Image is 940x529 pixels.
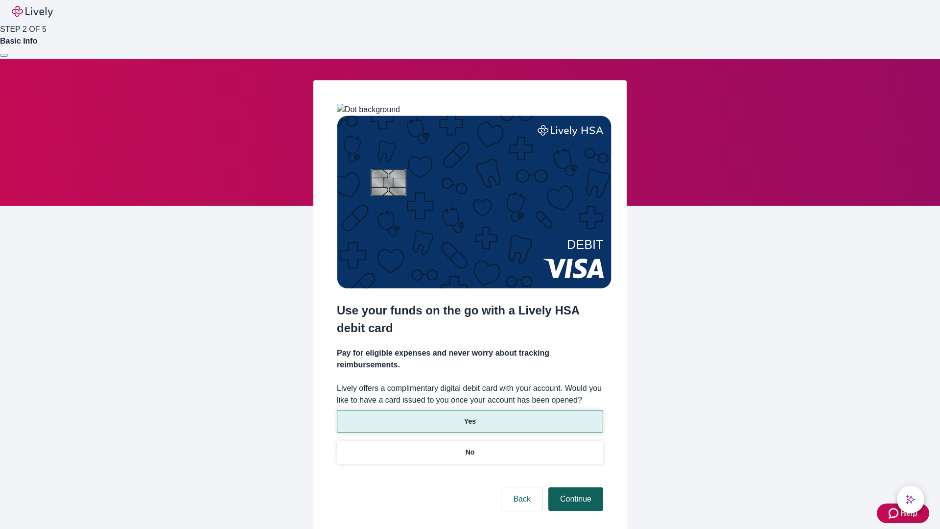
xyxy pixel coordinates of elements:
button: No [337,441,603,464]
img: Debit card [337,116,611,289]
h4: Pay for eligible expenses and never worry about tracking reimbursements. [337,347,603,371]
svg: Lively AI Assistant [906,495,916,505]
button: chat [897,486,924,513]
p: No [466,447,475,457]
label: Lively offers a complimentary digital debit card with your account. Would you like to have a card... [337,383,603,406]
button: Continue [548,487,603,511]
img: Dot background [337,104,400,116]
button: Back [501,487,542,511]
svg: Zendesk support icon [889,507,900,519]
button: Zendesk support iconHelp [877,504,929,523]
p: Yes [464,416,476,427]
img: Lively [12,6,53,18]
span: Help [900,507,917,519]
h2: Use your funds on the go with a Lively HSA debit card [337,302,603,337]
button: Yes [337,410,603,433]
